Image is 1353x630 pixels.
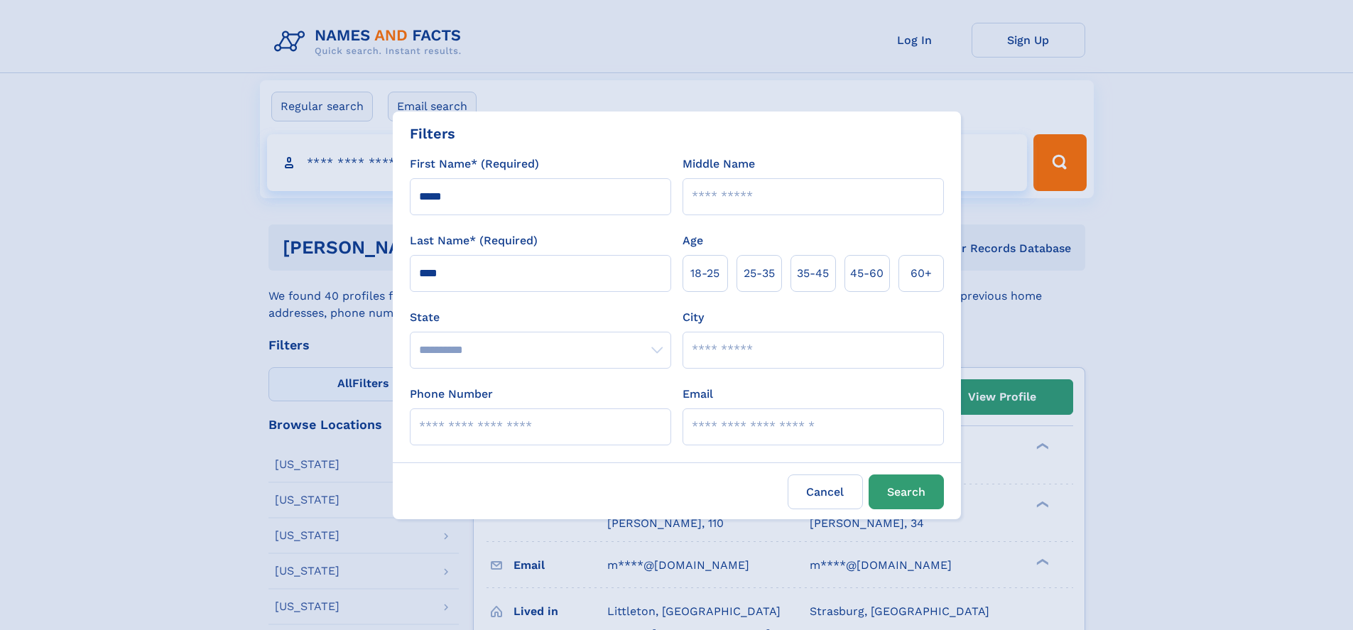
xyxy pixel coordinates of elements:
label: Cancel [788,474,863,509]
label: Middle Name [683,156,755,173]
label: Last Name* (Required) [410,232,538,249]
label: Age [683,232,703,249]
span: 18‑25 [690,265,719,282]
span: 60+ [911,265,932,282]
span: 25‑35 [744,265,775,282]
button: Search [869,474,944,509]
label: First Name* (Required) [410,156,539,173]
span: 45‑60 [850,265,884,282]
label: State [410,309,671,326]
label: Phone Number [410,386,493,403]
label: City [683,309,704,326]
label: Email [683,386,713,403]
span: 35‑45 [797,265,829,282]
div: Filters [410,123,455,144]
